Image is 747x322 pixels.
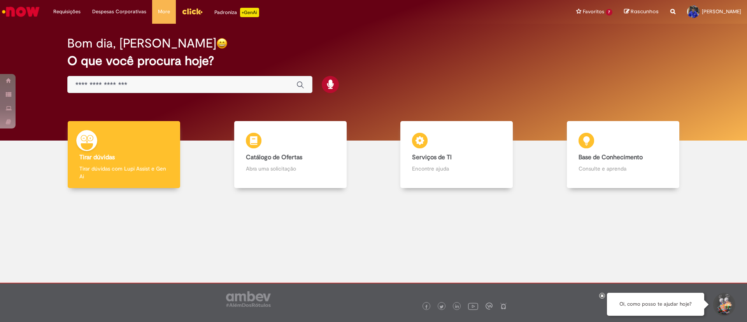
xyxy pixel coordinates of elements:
[240,8,259,17] p: +GenAi
[67,54,680,68] h2: O que você procura hoje?
[216,38,228,49] img: happy-face.png
[468,301,478,311] img: logo_footer_youtube.png
[373,121,540,188] a: Serviços de TI Encontre ajuda
[579,165,668,172] p: Consulte e aprenda
[579,153,643,161] b: Base de Conhecimento
[79,165,168,180] p: Tirar dúvidas com Lupi Assist e Gen Ai
[158,8,170,16] span: More
[440,305,444,309] img: logo_footer_twitter.png
[41,121,207,188] a: Tirar dúvidas Tirar dúvidas com Lupi Assist e Gen Ai
[712,293,735,316] button: Iniciar Conversa de Suporte
[207,121,374,188] a: Catálogo de Ofertas Abra uma solicitação
[486,303,493,310] img: logo_footer_workplace.png
[214,8,259,17] div: Padroniza
[702,8,741,15] span: [PERSON_NAME]
[583,8,604,16] span: Favoritos
[67,37,216,50] h2: Bom dia, [PERSON_NAME]
[455,304,459,309] img: logo_footer_linkedin.png
[92,8,146,16] span: Despesas Corporativas
[79,153,115,161] b: Tirar dúvidas
[246,153,302,161] b: Catálogo de Ofertas
[412,153,452,161] b: Serviços de TI
[624,8,659,16] a: Rascunhos
[412,165,501,172] p: Encontre ajuda
[606,9,612,16] span: 7
[182,5,203,17] img: click_logo_yellow_360x200.png
[500,303,507,310] img: logo_footer_naosei.png
[246,165,335,172] p: Abra uma solicitação
[53,8,81,16] span: Requisições
[1,4,41,19] img: ServiceNow
[424,305,428,309] img: logo_footer_facebook.png
[631,8,659,15] span: Rascunhos
[540,121,707,188] a: Base de Conhecimento Consulte e aprenda
[607,293,704,316] div: Oi, como posso te ajudar hoje?
[226,291,271,307] img: logo_footer_ambev_rotulo_gray.png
